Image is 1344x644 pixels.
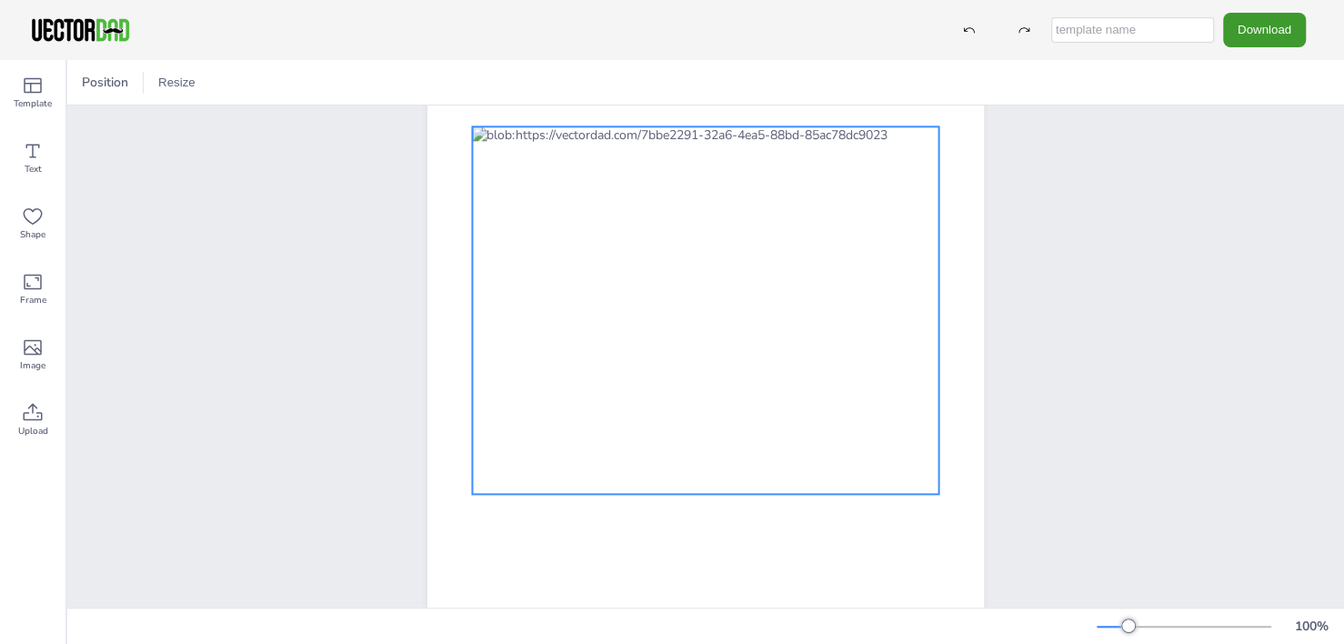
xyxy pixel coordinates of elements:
span: Template [14,96,52,111]
button: Resize [151,68,203,97]
span: Position [78,74,132,91]
span: Frame [20,293,46,307]
button: Download [1223,13,1306,46]
span: Upload [18,424,48,438]
div: 100 % [1289,618,1333,635]
span: Shape [20,227,45,242]
span: Image [20,358,45,373]
span: Text [25,162,42,176]
input: template name [1051,17,1214,43]
img: VectorDad-1.png [29,16,132,44]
